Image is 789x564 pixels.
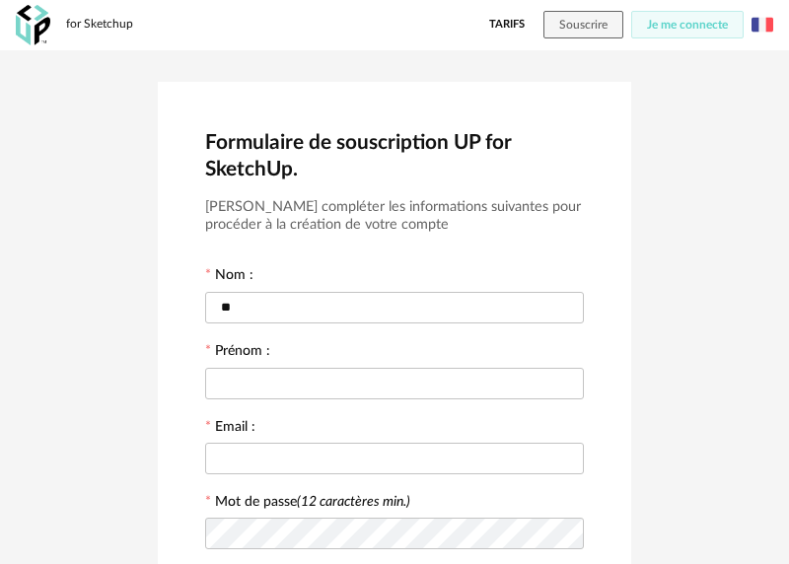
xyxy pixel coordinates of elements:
[631,11,744,38] button: Je me connecte
[205,129,584,182] h2: Formulaire de souscription UP for SketchUp.
[647,19,728,31] span: Je me connecte
[205,344,270,362] label: Prénom :
[297,495,410,509] i: (12 caractères min.)
[215,495,410,509] label: Mot de passe
[16,5,50,45] img: OXP
[205,420,255,438] label: Email :
[559,19,608,31] span: Souscrire
[543,11,623,38] button: Souscrire
[752,14,773,35] img: fr
[489,11,525,38] a: Tarifs
[205,268,253,286] label: Nom :
[66,17,133,33] div: for Sketchup
[205,198,584,235] h3: [PERSON_NAME] compléter les informations suivantes pour procéder à la création de votre compte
